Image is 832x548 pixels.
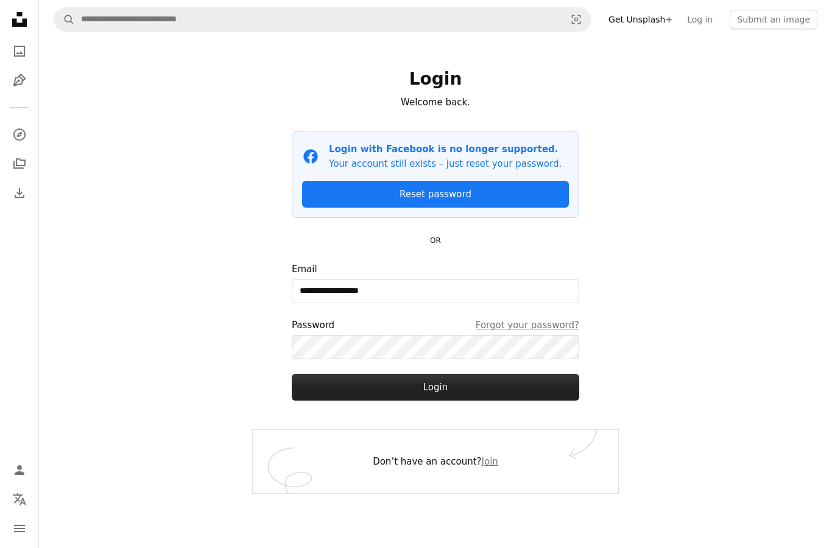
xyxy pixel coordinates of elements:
a: Explore [7,122,32,147]
form: Find visuals sitewide [54,7,591,32]
a: Join [482,456,498,467]
input: PasswordForgot your password? [292,335,579,359]
label: Email [292,262,579,303]
button: Login [292,374,579,401]
button: Search Unsplash [54,8,75,31]
p: Welcome back. [292,95,579,110]
button: Language [7,487,32,511]
button: Visual search [562,8,591,31]
div: Don’t have an account? [253,430,618,493]
small: OR [430,236,441,245]
a: Illustrations [7,68,32,93]
div: Password [292,318,579,332]
a: Collections [7,152,32,176]
h1: Login [292,68,579,90]
button: Menu [7,516,32,541]
a: Log in / Sign up [7,458,32,482]
a: Forgot your password? [476,318,579,332]
button: Submit an image [730,10,817,29]
a: Photos [7,39,32,63]
a: Home — Unsplash [7,7,32,34]
p: Login with Facebook is no longer supported. [329,142,562,156]
a: Reset password [302,181,569,208]
input: Email [292,279,579,303]
p: Your account still exists – just reset your password. [329,156,562,171]
a: Log in [680,10,720,29]
a: Download History [7,181,32,205]
a: Get Unsplash+ [601,10,680,29]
